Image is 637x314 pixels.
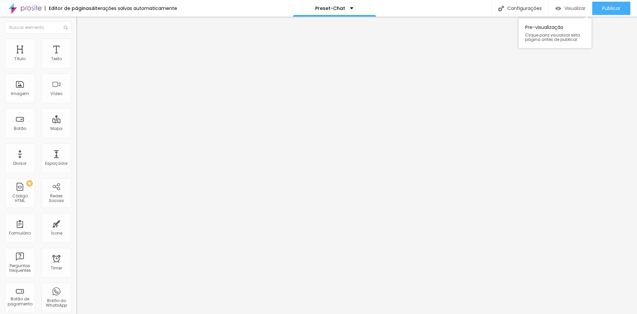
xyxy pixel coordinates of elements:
div: Perguntas frequentes [7,263,33,273]
div: Timer [51,266,62,270]
span: Visualizar [564,6,586,11]
div: Vídeo [50,91,62,96]
div: Botão do WhatsApp [43,298,69,308]
div: Botão [14,126,26,131]
div: Mapa [50,126,62,131]
div: Botão de pagamento [7,297,33,306]
span: Clique para visualizar esta página antes de publicar. [525,33,585,42]
span: Publicar [602,6,620,11]
div: Alterações salvas automaticamente [92,6,177,11]
div: Espaçador [45,161,68,166]
button: Publicar [592,2,630,15]
div: Imagem [11,91,29,96]
div: Redes Sociais [43,194,69,203]
button: Visualizar [549,2,592,15]
div: Divisor [13,161,27,166]
img: Icone [498,6,504,11]
div: Código HTML [7,194,33,203]
div: Pre-visualização [519,18,592,48]
img: view-1.svg [555,6,561,11]
iframe: Editor [76,17,637,314]
img: Icone [64,26,68,30]
p: Preset-Chat [315,6,345,11]
div: Formulário [9,231,31,236]
div: Ícone [51,231,62,236]
div: Editor de páginas [45,6,92,11]
div: Título [14,56,26,61]
input: Buscar elemento [5,22,71,34]
div: Texto [51,56,62,61]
